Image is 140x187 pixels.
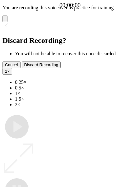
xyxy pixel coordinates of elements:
li: 0.25× [15,80,138,85]
li: 2× [15,102,138,107]
h2: Discard Recording? [2,36,138,45]
li: 1× [15,91,138,96]
button: 1× [2,68,12,75]
a: 00:00:00 [59,2,81,9]
li: 1.5× [15,96,138,102]
span: 1 [5,69,7,74]
li: 0.5× [15,85,138,91]
li: You will not be able to recover this once discarded. [15,51,138,57]
p: You are recording this voiceover as practice for training [2,5,138,11]
button: Discard Recording [22,62,61,68]
button: Cancel [2,62,21,68]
